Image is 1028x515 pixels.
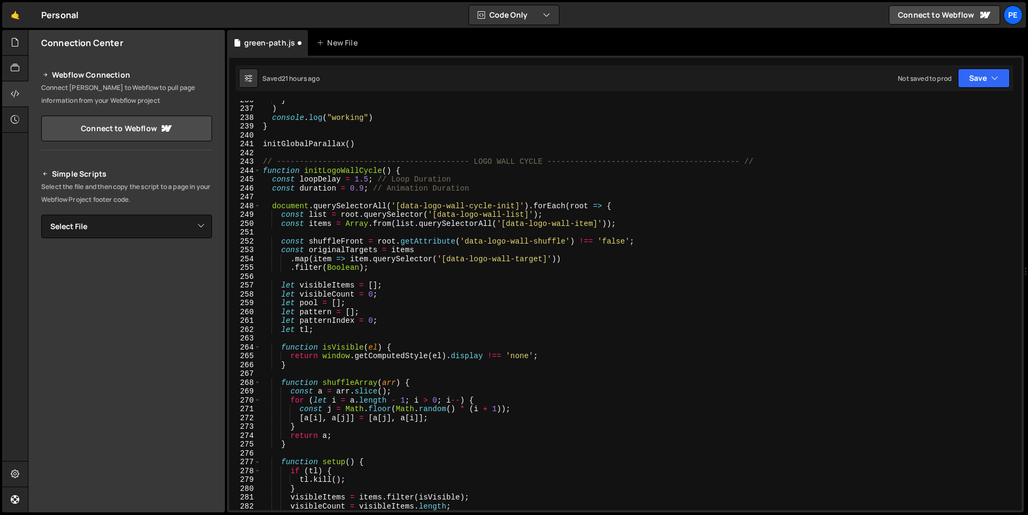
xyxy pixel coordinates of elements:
div: 241 [229,140,261,149]
p: Connect [PERSON_NAME] to Webflow to pull page information from your Webflow project [41,81,212,107]
div: 282 [229,502,261,511]
div: 263 [229,334,261,343]
div: 252 [229,237,261,246]
div: 250 [229,219,261,229]
div: 278 [229,467,261,476]
a: Connect to Webflow [41,116,212,141]
div: New File [316,37,361,48]
div: 246 [229,184,261,193]
a: Connect to Webflow [889,5,1000,25]
div: 243 [229,157,261,166]
div: Personal [41,9,78,21]
p: Select the file and then copy the script to a page in your Webflow Project footer code. [41,180,212,206]
div: 273 [229,422,261,431]
div: 260 [229,308,261,317]
div: 259 [229,299,261,308]
div: green-path.js [244,37,295,48]
div: 271 [229,405,261,414]
div: 256 [229,272,261,282]
div: 270 [229,396,261,405]
div: 245 [229,175,261,184]
h2: Simple Scripts [41,168,212,180]
div: 279 [229,475,261,484]
div: 244 [229,166,261,176]
div: 249 [229,210,261,219]
div: 240 [229,131,261,140]
div: 251 [229,228,261,237]
div: 242 [229,149,261,158]
div: Not saved to prod [898,74,951,83]
div: 275 [229,440,261,449]
iframe: YouTube video player [41,359,213,456]
div: 277 [229,458,261,467]
div: 239 [229,122,261,131]
h2: Webflow Connection [41,69,212,81]
div: Saved [262,74,320,83]
div: 262 [229,325,261,335]
div: 21 hours ago [282,74,320,83]
button: Save [958,69,1010,88]
div: 267 [229,369,261,378]
div: 264 [229,343,261,352]
div: 281 [229,493,261,502]
div: 272 [229,414,261,423]
div: 238 [229,113,261,123]
div: 261 [229,316,261,325]
div: 247 [229,193,261,202]
h2: Connection Center [41,37,123,49]
div: 280 [229,484,261,494]
button: Code Only [469,5,559,25]
div: 266 [229,361,261,370]
div: 258 [229,290,261,299]
div: 276 [229,449,261,458]
div: 274 [229,431,261,441]
div: 237 [229,104,261,113]
div: 265 [229,352,261,361]
div: 248 [229,202,261,211]
a: 🤙 [2,2,28,28]
div: 254 [229,255,261,264]
div: 253 [229,246,261,255]
div: 257 [229,281,261,290]
iframe: YouTube video player [41,256,213,352]
div: 269 [229,387,261,396]
div: 255 [229,263,261,272]
div: 268 [229,378,261,388]
a: Pe [1003,5,1023,25]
